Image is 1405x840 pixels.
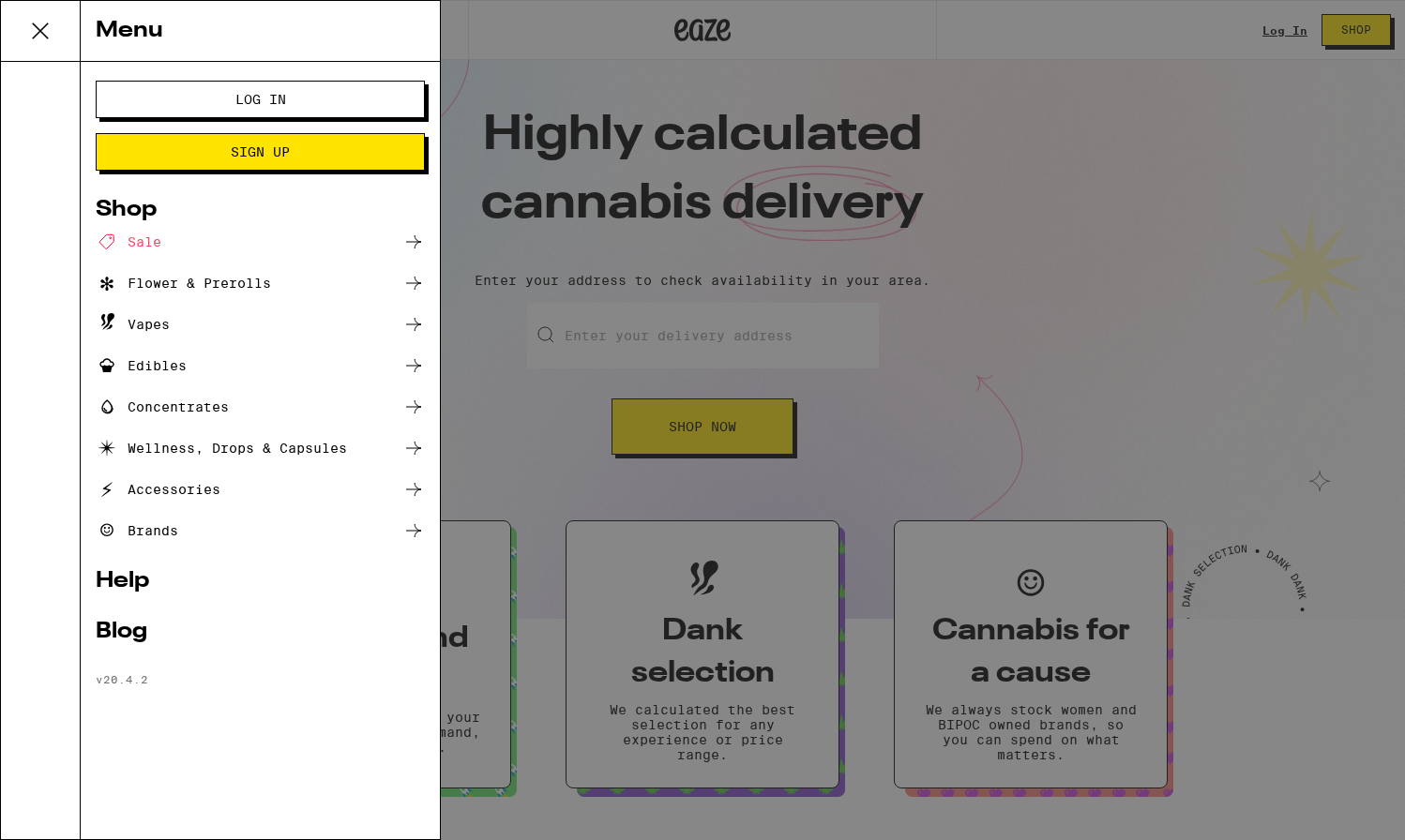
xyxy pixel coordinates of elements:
span: Log In [235,93,286,106]
a: Brands [96,519,425,542]
button: Log In [96,81,425,118]
div: Concentrates [96,396,229,418]
a: Flower & Prerolls [96,272,425,294]
div: Accessories [96,478,220,501]
div: Flower & Prerolls [96,272,271,294]
div: Sale [96,231,161,253]
a: Edibles [96,354,425,377]
a: Accessories [96,478,425,501]
a: Log In [96,92,425,107]
a: Sale [96,231,425,253]
a: Blog [96,621,425,643]
a: Vapes [96,313,425,336]
div: Wellness, Drops & Capsules [96,437,347,459]
div: Vapes [96,313,170,336]
a: Concentrates [96,396,425,418]
span: Sign Up [231,145,290,158]
a: Help [96,570,425,592]
div: Edibles [96,354,187,377]
a: Sign Up [96,144,425,159]
div: Brands [96,519,178,542]
button: Sign Up [96,133,425,171]
span: v 20.4.2 [96,673,148,685]
a: Wellness, Drops & Capsules [96,437,425,459]
a: Shop [96,199,425,221]
div: Menu [81,1,440,62]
